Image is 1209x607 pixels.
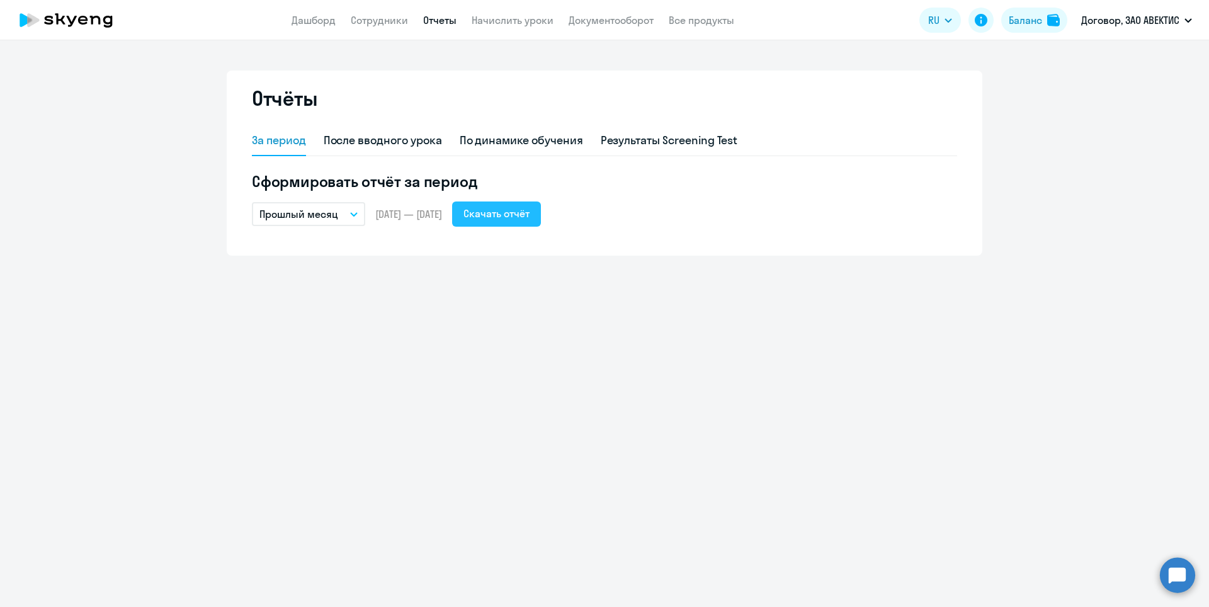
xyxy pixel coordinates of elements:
span: [DATE] — [DATE] [375,207,442,221]
div: Результаты Screening Test [601,132,738,149]
div: После вводного урока [324,132,442,149]
button: Договор, ЗАО АВЕКТИС [1075,5,1198,35]
a: Отчеты [423,14,457,26]
button: RU [919,8,961,33]
span: RU [928,13,939,28]
p: Прошлый месяц [259,207,338,222]
div: Баланс [1009,13,1042,28]
a: Сотрудники [351,14,408,26]
a: Все продукты [669,14,734,26]
a: Дашборд [292,14,336,26]
p: Договор, ЗАО АВЕКТИС [1081,13,1179,28]
button: Скачать отчёт [452,201,541,227]
h5: Сформировать отчёт за период [252,171,957,191]
h2: Отчёты [252,86,317,111]
div: По динамике обучения [460,132,583,149]
a: Документооборот [569,14,654,26]
a: Начислить уроки [472,14,553,26]
button: Балансbalance [1001,8,1067,33]
img: balance [1047,14,1060,26]
div: За период [252,132,306,149]
button: Прошлый месяц [252,202,365,226]
div: Скачать отчёт [463,206,530,221]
